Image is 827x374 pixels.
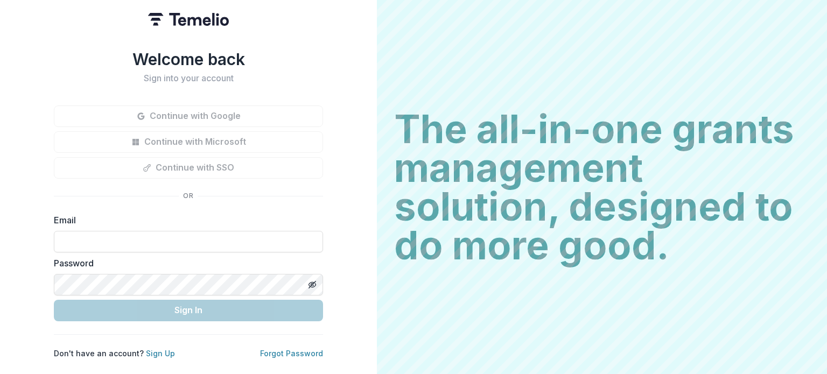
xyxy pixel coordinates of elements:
button: Continue with Google [54,105,323,127]
button: Continue with Microsoft [54,131,323,153]
button: Continue with SSO [54,157,323,179]
label: Password [54,257,317,270]
p: Don't have an account? [54,348,175,359]
a: Sign Up [146,349,175,358]
button: Toggle password visibility [304,276,321,293]
button: Sign In [54,300,323,321]
a: Forgot Password [260,349,323,358]
h1: Welcome back [54,50,323,69]
h2: Sign into your account [54,73,323,83]
label: Email [54,214,317,227]
img: Temelio [148,13,229,26]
